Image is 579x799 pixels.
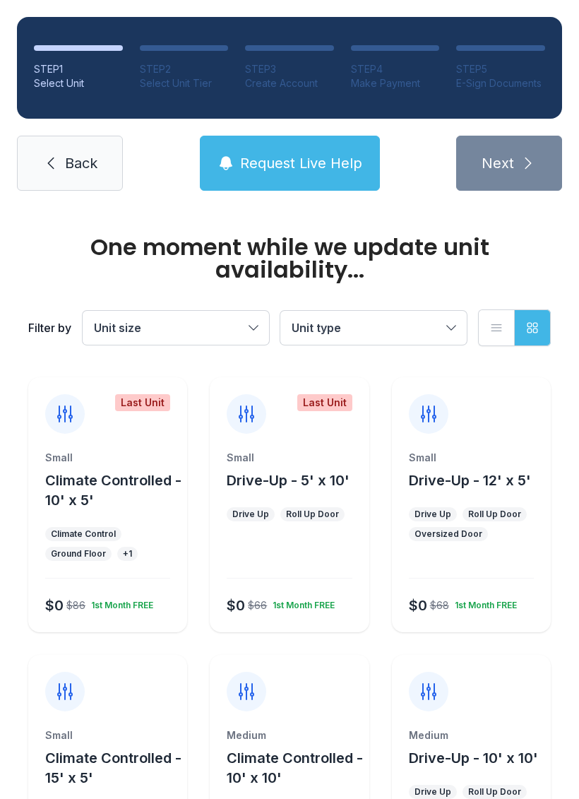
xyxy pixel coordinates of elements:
div: Roll Up Door [468,786,521,798]
span: Request Live Help [240,153,362,173]
div: Select Unit [34,76,123,90]
div: Drive Up [414,786,451,798]
div: STEP 5 [456,62,545,76]
div: One moment while we update unit availability... [28,236,551,281]
div: Make Payment [351,76,440,90]
div: Filter by [28,319,71,336]
div: STEP 1 [34,62,123,76]
div: Small [227,451,352,465]
button: Climate Controlled - 10' x 10' [227,748,363,788]
div: 1st Month FREE [85,594,153,611]
span: Climate Controlled - 15' x 5' [45,750,181,786]
div: E-Sign Documents [456,76,545,90]
span: Unit type [292,321,341,335]
div: Medium [227,728,352,742]
div: Medium [409,728,534,742]
div: Roll Up Door [286,509,339,520]
div: Select Unit Tier [140,76,229,90]
button: Unit type [280,311,467,345]
div: $0 [227,596,245,615]
div: 1st Month FREE [267,594,335,611]
div: Small [45,451,170,465]
div: STEP 2 [140,62,229,76]
span: Drive-Up - 12' x 5' [409,472,531,489]
div: $68 [430,598,449,612]
div: Drive Up [414,509,451,520]
span: Climate Controlled - 10' x 5' [45,472,181,509]
div: $66 [248,598,267,612]
div: Last Unit [297,394,352,411]
button: Drive-Up - 12' x 5' [409,470,531,490]
div: Create Account [245,76,334,90]
div: 1st Month FREE [449,594,517,611]
div: + 1 [123,548,132,560]
span: Climate Controlled - 10' x 10' [227,750,363,786]
button: Unit size [83,311,269,345]
button: Climate Controlled - 10' x 5' [45,470,181,510]
div: STEP 4 [351,62,440,76]
div: $0 [45,596,64,615]
span: Unit size [94,321,141,335]
div: Oversized Door [414,528,482,540]
span: Back [65,153,97,173]
div: STEP 3 [245,62,334,76]
div: $86 [66,598,85,612]
span: Next [482,153,514,173]
button: Climate Controlled - 15' x 5' [45,748,181,788]
span: Drive-Up - 10' x 10' [409,750,538,767]
div: Ground Floor [51,548,106,560]
div: Small [45,728,170,742]
span: Drive-Up - 5' x 10' [227,472,350,489]
div: $0 [409,596,427,615]
div: Climate Control [51,528,116,540]
div: Drive Up [232,509,269,520]
button: Drive-Up - 10' x 10' [409,748,538,768]
button: Drive-Up - 5' x 10' [227,470,350,490]
div: Small [409,451,534,465]
div: Roll Up Door [468,509,521,520]
div: Last Unit [115,394,170,411]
